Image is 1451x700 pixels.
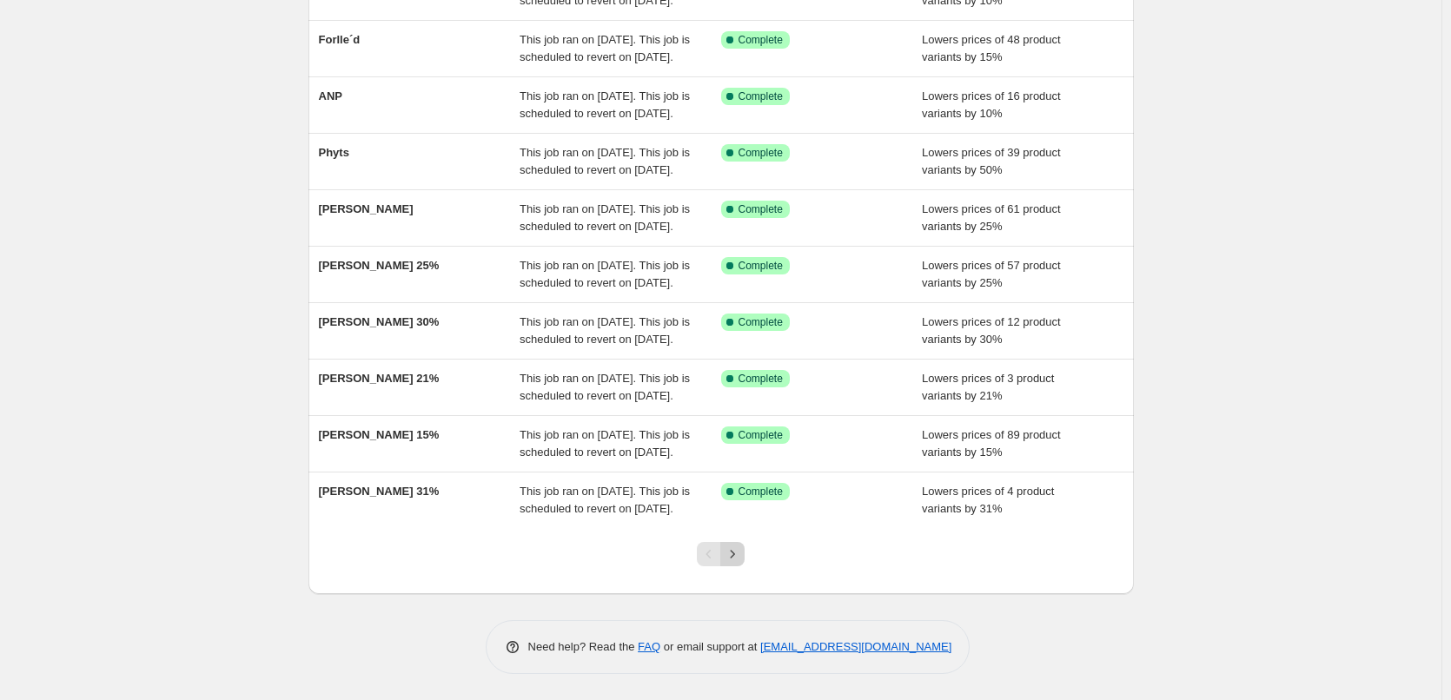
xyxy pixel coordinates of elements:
span: Complete [739,89,783,103]
span: This job ran on [DATE]. This job is scheduled to revert on [DATE]. [520,428,690,459]
span: or email support at [660,640,760,653]
span: [PERSON_NAME] 30% [319,315,440,328]
span: [PERSON_NAME] 25% [319,259,440,272]
span: Lowers prices of 89 product variants by 15% [922,428,1061,459]
button: Next [720,542,745,566]
span: Need help? Read the [528,640,639,653]
nav: Pagination [697,542,745,566]
span: This job ran on [DATE]. This job is scheduled to revert on [DATE]. [520,372,690,402]
span: Lowers prices of 39 product variants by 50% [922,146,1061,176]
span: Lowers prices of 61 product variants by 25% [922,202,1061,233]
span: Lowers prices of 12 product variants by 30% [922,315,1061,346]
span: This job ran on [DATE]. This job is scheduled to revert on [DATE]. [520,202,690,233]
span: Lowers prices of 57 product variants by 25% [922,259,1061,289]
span: Complete [739,33,783,47]
span: [PERSON_NAME] 15% [319,428,440,441]
span: Complete [739,428,783,442]
span: Complete [739,259,783,273]
span: This job ran on [DATE]. This job is scheduled to revert on [DATE]. [520,89,690,120]
span: Lowers prices of 48 product variants by 15% [922,33,1061,63]
span: This job ran on [DATE]. This job is scheduled to revert on [DATE]. [520,259,690,289]
span: Complete [739,146,783,160]
span: [PERSON_NAME] 31% [319,485,440,498]
span: [PERSON_NAME] [319,202,414,215]
a: [EMAIL_ADDRESS][DOMAIN_NAME] [760,640,951,653]
span: Lowers prices of 4 product variants by 31% [922,485,1054,515]
span: [PERSON_NAME] 21% [319,372,440,385]
a: FAQ [638,640,660,653]
span: Complete [739,372,783,386]
span: This job ran on [DATE]. This job is scheduled to revert on [DATE]. [520,146,690,176]
span: Complete [739,315,783,329]
span: ANP [319,89,342,102]
span: Complete [739,485,783,499]
span: This job ran on [DATE]. This job is scheduled to revert on [DATE]. [520,485,690,515]
span: Forlle´d [319,33,361,46]
span: Lowers prices of 16 product variants by 10% [922,89,1061,120]
span: This job ran on [DATE]. This job is scheduled to revert on [DATE]. [520,315,690,346]
span: Phyts [319,146,349,159]
span: Complete [739,202,783,216]
span: This job ran on [DATE]. This job is scheduled to revert on [DATE]. [520,33,690,63]
span: Lowers prices of 3 product variants by 21% [922,372,1054,402]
